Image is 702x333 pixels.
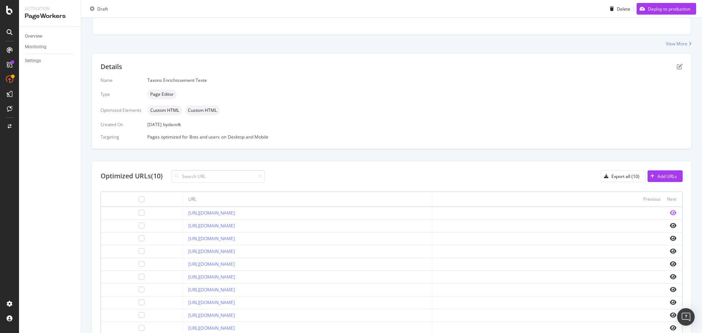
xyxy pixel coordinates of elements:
[147,77,683,83] div: Taxons Enrichissement Texte
[185,105,220,116] div: neutral label
[670,261,676,267] i: eye
[189,134,220,140] div: Bots and users
[101,91,141,97] div: Type
[228,134,268,140] div: Desktop and Mobile
[188,223,235,229] a: [URL][DOMAIN_NAME]
[611,173,639,179] div: Export all (10)
[637,3,696,15] button: Deploy to production
[648,170,683,182] button: Add URLs
[667,196,676,202] div: Next
[147,105,182,116] div: neutral label
[101,77,141,83] div: Name
[188,261,235,267] a: [URL][DOMAIN_NAME]
[188,210,235,216] a: [URL][DOMAIN_NAME]
[643,195,661,204] button: Previous
[607,3,630,15] button: Delete
[188,196,196,203] div: URL
[670,223,676,228] i: eye
[677,64,683,69] div: pen-to-square
[670,274,676,280] i: eye
[150,92,174,97] span: Page Editor
[101,62,122,72] div: Details
[677,308,695,326] div: Open Intercom Messenger
[101,121,141,128] div: Created On
[670,248,676,254] i: eye
[25,57,41,65] div: Settings
[617,5,630,12] div: Delete
[101,134,141,140] div: Targeting
[670,312,676,318] i: eye
[188,248,235,254] a: [URL][DOMAIN_NAME]
[188,274,235,280] a: [URL][DOMAIN_NAME]
[188,325,235,331] a: [URL][DOMAIN_NAME]
[25,43,76,51] a: Monitoring
[670,210,676,216] i: eye
[25,33,76,40] a: Overview
[188,287,235,293] a: [URL][DOMAIN_NAME]
[601,170,646,182] button: Export all (10)
[25,43,46,51] div: Monitoring
[666,41,687,47] div: View More
[188,299,235,306] a: [URL][DOMAIN_NAME]
[643,196,661,202] div: Previous
[97,5,108,12] div: Draft
[666,41,692,47] a: View More
[670,325,676,331] i: eye
[670,287,676,292] i: eye
[147,121,683,128] div: [DATE]
[670,299,676,305] i: eye
[25,12,75,20] div: PageWorkers
[25,57,76,65] a: Settings
[188,108,217,113] span: Custom HTML
[25,6,75,12] div: Activation
[188,312,235,318] a: [URL][DOMAIN_NAME]
[188,235,235,242] a: [URL][DOMAIN_NAME]
[648,5,690,12] div: Deploy to production
[147,89,177,99] div: neutral label
[667,195,676,204] button: Next
[25,33,42,40] div: Overview
[657,173,677,179] div: Add URLs
[171,170,265,183] input: Search URL
[670,235,676,241] i: eye
[147,134,683,140] div: Pages optimized for on
[101,171,163,181] div: Optimized URLs (10)
[163,121,181,128] div: by davidk
[150,108,179,113] span: Custom HTML
[101,107,141,113] div: Optimized Elements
